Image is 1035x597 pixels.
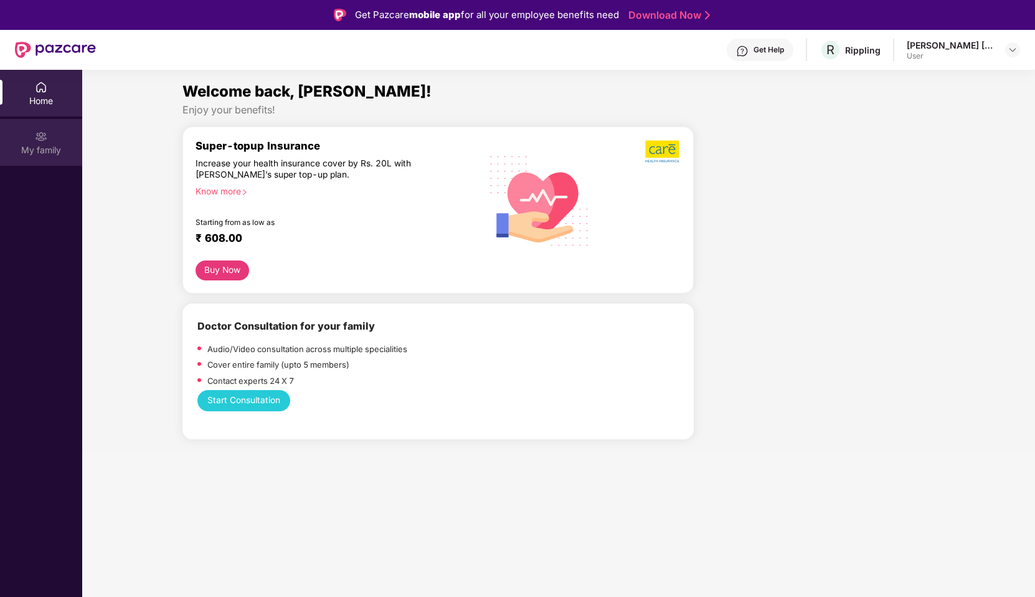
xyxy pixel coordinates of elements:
[207,375,294,387] p: Contact experts 24 X 7
[196,186,471,194] div: Know more
[196,218,426,227] div: Starting from as low as
[705,9,710,22] img: Stroke
[35,130,47,143] img: svg+xml;base64,PHN2ZyB3aWR0aD0iMjAiIGhlaWdodD0iMjAiIHZpZXdCb3g9IjAgMCAyMCAyMCIgZmlsbD0ibm9uZSIgeG...
[197,390,290,411] button: Start Consultation
[196,158,425,181] div: Increase your health insurance cover by Rs. 20L with [PERSON_NAME]’s super top-up plan.
[182,82,432,100] span: Welcome back, [PERSON_NAME]!
[736,45,749,57] img: svg+xml;base64,PHN2ZyBpZD0iSGVscC0zMngzMiIgeG1sbnM9Imh0dHA6Ly93d3cudzMub3JnLzIwMDAvc3ZnIiB3aWR0aD...
[207,358,349,371] p: Cover entire family (upto 5 members)
[1008,45,1018,55] img: svg+xml;base64,PHN2ZyBpZD0iRHJvcGRvd24tMzJ4MzIiIHhtbG5zPSJodHRwOi8vd3d3LnczLm9yZy8yMDAwL3N2ZyIgd2...
[628,9,706,22] a: Download Now
[907,39,994,51] div: [PERSON_NAME] [PERSON_NAME]
[15,42,96,58] img: New Pazcare Logo
[480,140,599,260] img: svg+xml;base64,PHN2ZyB4bWxucz0iaHR0cDovL3d3dy53My5vcmcvMjAwMC9zdmciIHhtbG5zOnhsaW5rPSJodHRwOi8vd3...
[826,42,834,57] span: R
[196,140,479,152] div: Super-topup Insurance
[409,9,461,21] strong: mobile app
[182,103,935,117] div: Enjoy your benefits!
[207,343,407,355] p: Audio/Video consultation across multiple specialities
[197,320,375,332] b: Doctor Consultation for your family
[845,44,881,56] div: Rippling
[355,7,619,22] div: Get Pazcare for all your employee benefits need
[196,260,249,280] button: Buy Now
[645,140,681,163] img: b5dec4f62d2307b9de63beb79f102df3.png
[754,45,784,55] div: Get Help
[907,51,994,61] div: User
[35,81,47,93] img: svg+xml;base64,PHN2ZyBpZD0iSG9tZSIgeG1sbnM9Imh0dHA6Ly93d3cudzMub3JnLzIwMDAvc3ZnIiB3aWR0aD0iMjAiIG...
[196,232,466,247] div: ₹ 608.00
[334,9,346,21] img: Logo
[241,189,248,196] span: right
